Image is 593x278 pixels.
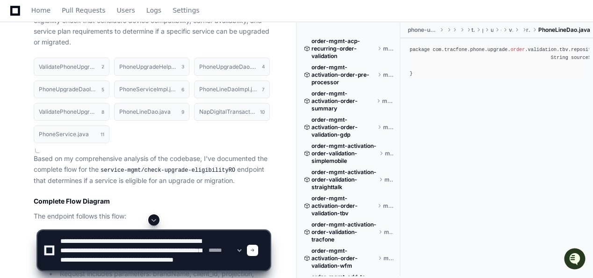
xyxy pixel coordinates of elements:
a: Powered byPylon [66,98,113,105]
h1: PhoneLineDao.java [119,109,171,115]
span: master [383,202,393,210]
button: ValidatePhoneUpgradeService.java8 [34,103,109,121]
h1: PhoneLineDaoImpl.java [199,87,257,92]
span: master [382,97,393,105]
span: order [511,47,525,52]
h1: PhoneUpgradeDaoImpl.java [39,87,97,92]
span: order-mgmt-acp-recurring-order-validation [311,37,376,60]
button: PhoneService.java11 [34,125,109,143]
span: 11 [101,131,104,138]
iframe: Open customer support [563,247,588,272]
span: upgrade [491,26,493,34]
h1: PhoneServiceImpl.java [119,87,177,92]
span: Home [31,7,51,13]
span: 3 [181,63,184,70]
span: order-mgmt-activation-order-pre-processor [311,64,376,86]
span: 7 [262,86,265,93]
span: master [383,124,393,131]
span: repository [526,26,531,34]
span: validation [509,26,513,34]
h1: ValidatePhoneUpgradeServiceImpl.java [39,64,97,70]
span: Pylon [93,98,113,105]
button: NapDigitalTransaction.java10 [194,103,270,121]
span: order-mgmt-activation-order-validation-tbv [311,195,376,217]
span: tracfone [471,26,475,34]
span: 8 [101,108,104,116]
span: PhoneLineDao.java [538,26,590,34]
span: master [383,45,393,52]
p: Based on my comprehensive analysis of the codebase, I've documented the complete flow for the end... [34,154,270,186]
span: 4 [262,63,265,70]
h1: NapDigitalTransaction.java [199,109,255,115]
button: PhoneUpgradeDao.java4 [194,58,270,75]
button: PhoneLineDaoImpl.java7 [194,80,270,98]
span: order-mgmt-activation-order-summary [311,90,375,112]
code: service-mgmt/check-upgrade-eligibilityRO [99,166,237,175]
span: master [384,176,393,183]
span: 2 [101,63,104,70]
span: order [501,26,501,34]
span: 6 [181,86,184,93]
span: master [383,71,393,79]
h1: PhoneService.java [39,132,89,137]
span: order-mgmt-activation-order-validation-simplemobile [311,142,377,165]
span: Pull Requests [62,7,105,13]
span: phone-upgrade-order-validation-tbv [408,26,438,34]
button: PhoneServiceImpl.java6 [114,80,190,98]
h2: Complete Flow Diagram [34,197,270,206]
button: PhoneUpgradeDaoImpl.java5 [34,80,109,98]
img: PlayerZero [9,9,28,28]
span: 5 [101,86,104,93]
button: PhoneLineDao.java9 [114,103,190,121]
span: master [385,150,393,157]
div: We're available if you need us! [32,79,118,87]
span: Users [117,7,135,13]
div: Welcome [9,37,170,52]
span: order-mgmt-activation-order-validation-straighttalk [311,168,377,191]
span: Logs [146,7,161,13]
h1: PhoneUpgradeHelper.java [119,64,177,70]
img: 1756235613930-3d25f9e4-fa56-45dd-b3ad-e072dfbd1548 [9,70,26,87]
p: The endpoint integrates these components to deliver a comprehensive eligibility check that consid... [34,5,270,47]
div: package com.tracfone.phone.upgrade. .validation.tbv.repository; com.tracfone.phone.upgrade. .vali... [410,46,584,78]
button: ValidatePhoneUpgradeServiceImpl.java2 [34,58,109,75]
h1: PhoneUpgradeDao.java [199,64,257,70]
button: Start new chat [159,73,170,84]
span: 10 [260,108,265,116]
button: PhoneUpgradeHelper.java3 [114,58,190,75]
span: Settings [173,7,199,13]
h1: ValidatePhoneUpgradeService.java [39,109,97,115]
div: Start new chat [32,70,153,79]
span: order-mgmt-activation-order-validation-gdp [311,116,376,139]
p: The endpoint follows this flow: [34,211,270,222]
span: 9 [181,108,184,116]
